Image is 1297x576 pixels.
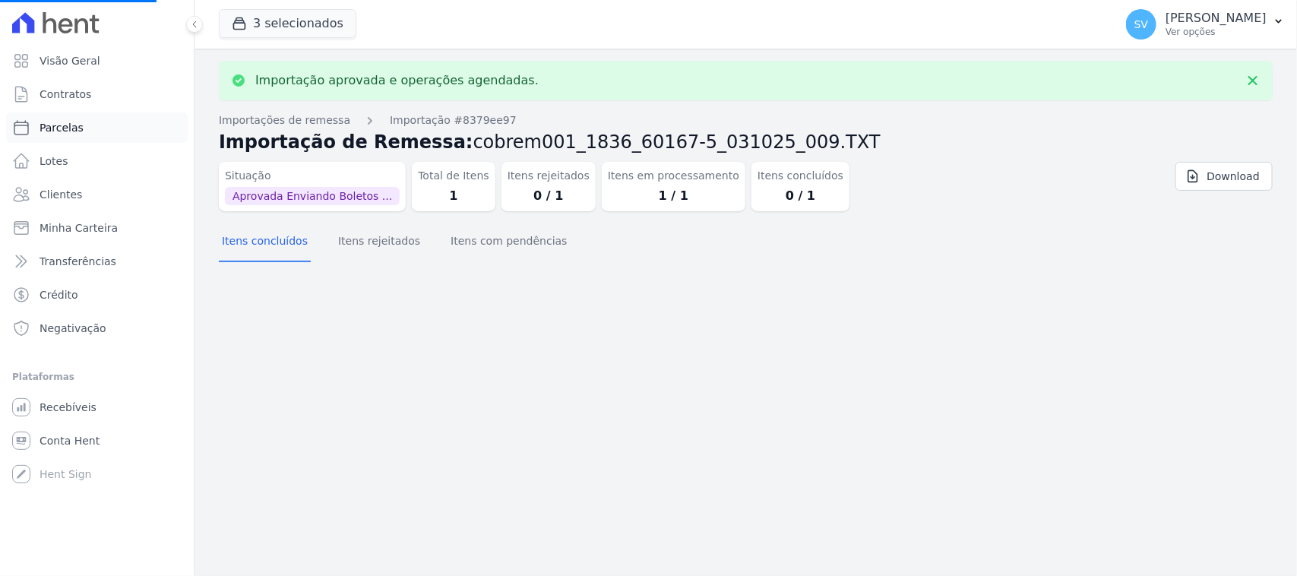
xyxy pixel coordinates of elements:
span: Transferências [40,254,116,269]
button: SV [PERSON_NAME] Ver opções [1114,3,1297,46]
button: Itens com pendências [448,223,570,262]
a: Download [1175,162,1273,191]
span: Recebíveis [40,400,96,415]
a: Contratos [6,79,188,109]
div: Plataformas [12,368,182,386]
dt: Total de Itens [418,168,489,184]
a: Importações de remessa [219,112,350,128]
span: Crédito [40,287,78,302]
dt: Itens concluídos [758,168,843,184]
dt: Situação [225,168,400,184]
a: Minha Carteira [6,213,188,243]
p: [PERSON_NAME] [1166,11,1267,26]
nav: Breadcrumb [219,112,1273,128]
span: Visão Geral [40,53,100,68]
a: Visão Geral [6,46,188,76]
dd: 1 / 1 [608,187,739,205]
a: Crédito [6,280,188,310]
a: Lotes [6,146,188,176]
a: Clientes [6,179,188,210]
span: Lotes [40,153,68,169]
dt: Itens em processamento [608,168,739,184]
a: Importação #8379ee97 [390,112,517,128]
p: Ver opções [1166,26,1267,38]
span: SV [1134,19,1148,30]
span: Contratos [40,87,91,102]
a: Transferências [6,246,188,277]
span: Negativação [40,321,106,336]
h2: Importação de Remessa: [219,128,1273,156]
p: Importação aprovada e operações agendadas. [255,73,539,88]
span: Conta Hent [40,433,100,448]
dt: Itens rejeitados [508,168,590,184]
dd: 0 / 1 [758,187,843,205]
a: Parcelas [6,112,188,143]
a: Recebíveis [6,392,188,423]
span: cobrem001_1836_60167-5_031025_009.TXT [473,131,881,153]
span: Minha Carteira [40,220,118,236]
button: Itens rejeitados [335,223,423,262]
dd: 1 [418,187,489,205]
span: Clientes [40,187,82,202]
span: Parcelas [40,120,84,135]
span: Aprovada Enviando Boletos ... [225,187,400,205]
a: Conta Hent [6,426,188,456]
button: Itens concluídos [219,223,311,262]
dd: 0 / 1 [508,187,590,205]
a: Negativação [6,313,188,343]
button: 3 selecionados [219,9,356,38]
